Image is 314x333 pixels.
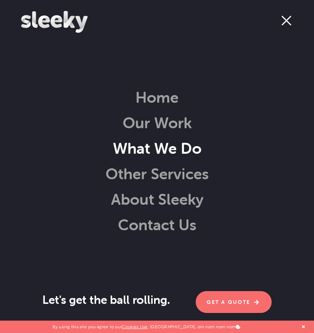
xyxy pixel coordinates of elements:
[196,291,272,313] a: Get A Quote
[92,190,204,208] a: About Sleeky
[123,113,192,132] a: Our Work
[135,88,179,106] a: Home
[42,293,170,307] span: Let's get the ball rolling
[21,11,88,33] img: Sleeky Web Design Newcastle
[122,324,148,329] a: Cookies Use
[167,293,170,306] span: .
[94,139,202,157] a: What We Do
[87,164,209,183] a: Other Services
[53,321,240,329] p: By using this site you agree to our . [GEOGRAPHIC_DATA], om nom nom nom
[118,215,196,234] a: Contact Us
